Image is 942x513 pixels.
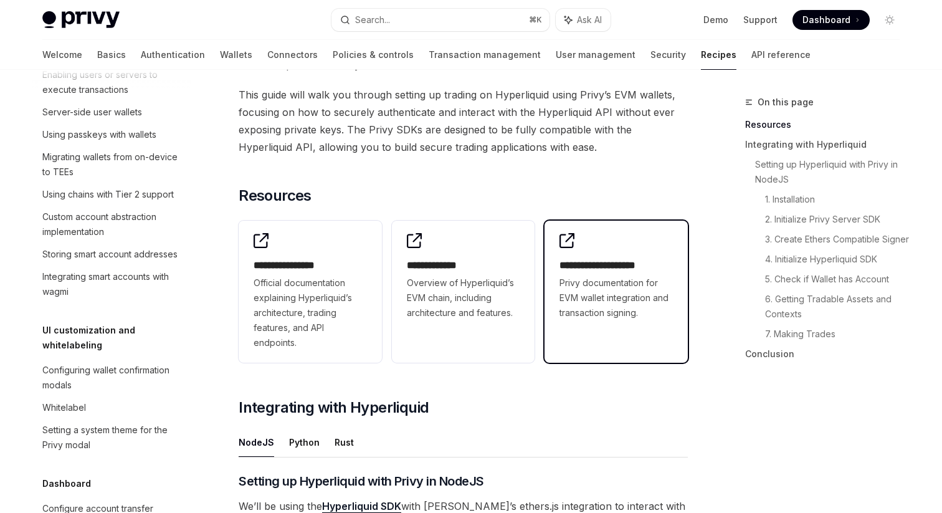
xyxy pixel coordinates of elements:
img: light logo [42,11,120,29]
span: Resources [239,186,312,206]
a: User management [556,40,635,70]
a: Demo [703,14,728,26]
span: On this page [758,95,814,110]
a: Integrating with Hyperliquid [745,135,910,155]
a: 5. Check if Wallet has Account [765,269,910,289]
button: Ask AI [556,9,611,31]
div: Search... [355,12,390,27]
a: 2. Initialize Privy Server SDK [765,209,910,229]
a: Using passkeys with wallets [32,123,192,146]
div: Integrating smart accounts with wagmi [42,269,184,299]
h5: Dashboard [42,476,91,491]
a: Storing smart account addresses [32,243,192,266]
a: Hyperliquid SDK [322,500,401,513]
div: Server-side user wallets [42,105,142,120]
a: Resources [745,115,910,135]
a: Support [743,14,778,26]
span: Setting up Hyperliquid with Privy in NodeJS [239,472,484,490]
span: Privy documentation for EVM wallet integration and transaction signing. [559,276,673,320]
span: Dashboard [802,14,850,26]
a: API reference [751,40,811,70]
a: Configuring wallet confirmation modals [32,359,192,396]
button: Toggle dark mode [880,10,900,30]
div: Migrating wallets from on-device to TEEs [42,150,184,180]
a: Welcome [42,40,82,70]
a: Wallets [220,40,252,70]
a: Recipes [701,40,736,70]
div: Using chains with Tier 2 support [42,187,174,202]
span: Ask AI [577,14,602,26]
a: 7. Making Trades [765,324,910,344]
span: This guide will walk you through setting up trading on Hyperliquid using Privy’s EVM wallets, foc... [239,86,688,156]
a: 6. Getting Tradable Assets and Contexts [765,289,910,324]
a: Server-side user wallets [32,101,192,123]
button: NodeJS [239,428,274,457]
h5: UI customization and whitelabeling [42,323,192,353]
button: Python [289,428,320,457]
a: Connectors [267,40,318,70]
a: Conclusion [745,344,910,364]
a: Basics [97,40,126,70]
span: Overview of Hyperliquid’s EVM chain, including architecture and features. [407,276,520,320]
div: Whitelabel [42,400,86,415]
div: Custom account abstraction implementation [42,209,184,239]
a: Transaction management [429,40,541,70]
a: Dashboard [792,10,870,30]
a: Whitelabel [32,396,192,419]
span: Official documentation explaining Hyperliquid’s architecture, trading features, and API endpoints. [254,276,367,350]
a: Using chains with Tier 2 support [32,183,192,206]
a: **** **** **** *Official documentation explaining Hyperliquid’s architecture, trading features, a... [239,221,382,363]
button: Search...⌘K [331,9,549,31]
a: Security [650,40,686,70]
div: Using passkeys with wallets [42,127,156,142]
div: Setting a system theme for the Privy modal [42,423,184,453]
a: 3. Create Ethers Compatible Signer [765,229,910,249]
div: Configuring wallet confirmation modals [42,363,184,393]
span: ⌘ K [529,15,542,25]
button: Rust [335,428,354,457]
a: Custom account abstraction implementation [32,206,192,243]
a: 4. Initialize Hyperliquid SDK [765,249,910,269]
a: **** **** ***Overview of Hyperliquid’s EVM chain, including architecture and features. [392,221,535,363]
a: **** **** **** *****Privy documentation for EVM wallet integration and transaction signing. [545,221,688,363]
a: Setting a system theme for the Privy modal [32,419,192,456]
div: Storing smart account addresses [42,247,178,262]
a: Integrating smart accounts with wagmi [32,266,192,303]
a: Authentication [141,40,205,70]
a: 1. Installation [765,189,910,209]
span: Integrating with Hyperliquid [239,398,429,418]
a: Migrating wallets from on-device to TEEs [32,146,192,183]
a: Setting up Hyperliquid with Privy in NodeJS [755,155,910,189]
a: Policies & controls [333,40,414,70]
